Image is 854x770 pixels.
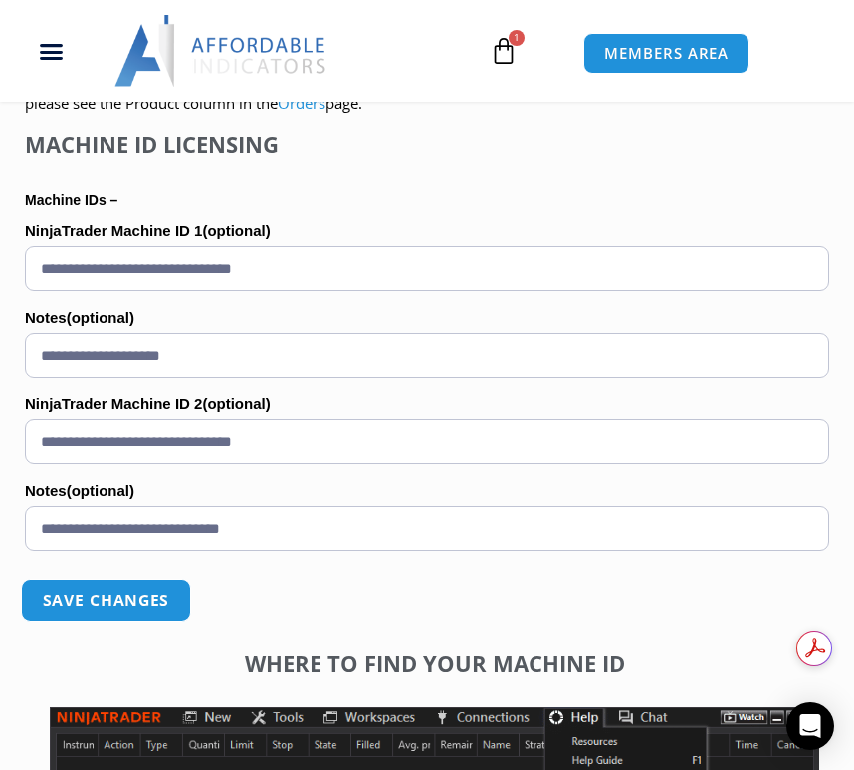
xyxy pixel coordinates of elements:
span: MEMBERS AREA [604,46,729,61]
div: Menu Toggle [9,32,94,70]
h4: Where to find your Machine ID [50,650,819,676]
span: (optional) [202,222,270,239]
label: Notes [25,476,829,506]
span: (optional) [202,395,270,412]
a: MEMBERS AREA [583,33,749,74]
a: 1 [460,22,547,80]
span: (optional) [67,482,134,499]
label: NinjaTrader Machine ID 1 [25,216,829,246]
h4: Machine ID Licensing [25,131,829,157]
strong: Machine IDs – [25,192,117,208]
span: (optional) [67,309,134,326]
a: Orders [278,93,325,113]
button: Save changes [21,579,191,622]
div: Open Intercom Messenger [786,702,834,750]
span: 1 [509,30,525,46]
label: NinjaTrader Machine ID 2 [25,389,829,419]
label: Notes [25,303,829,333]
img: LogoAI | Affordable Indicators – NinjaTrader [114,15,328,87]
